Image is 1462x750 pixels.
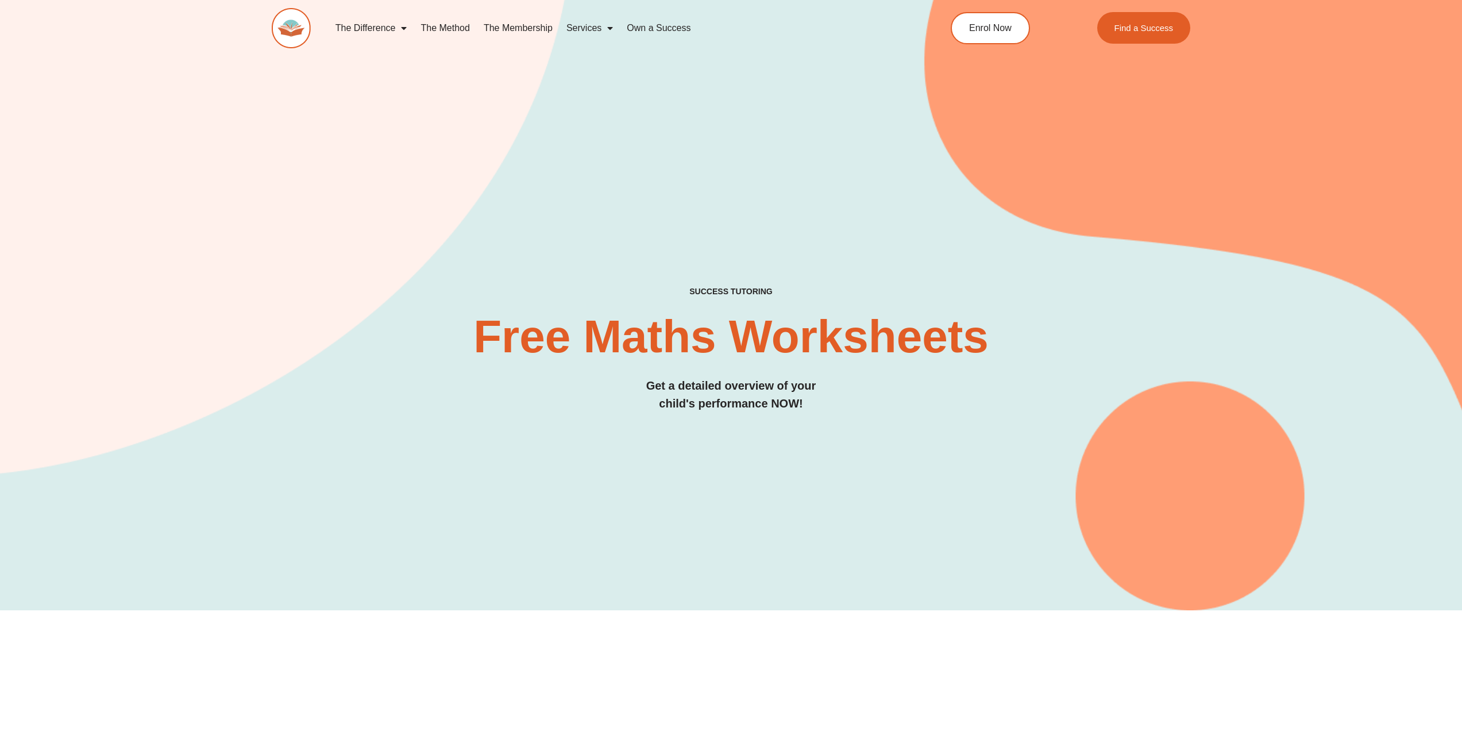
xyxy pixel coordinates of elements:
[969,24,1012,33] span: Enrol Now
[272,377,1191,413] h3: Get a detailed overview of your child's performance NOW!
[272,287,1191,297] h4: SUCCESS TUTORING​
[329,15,898,41] nav: Menu
[1097,12,1191,44] a: Find a Success
[951,12,1030,44] a: Enrol Now
[414,15,476,41] a: The Method
[477,15,560,41] a: The Membership
[1114,24,1174,32] span: Find a Success
[620,15,697,41] a: Own a Success
[560,15,620,41] a: Services
[272,314,1191,360] h2: Free Maths Worksheets​
[329,15,414,41] a: The Difference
